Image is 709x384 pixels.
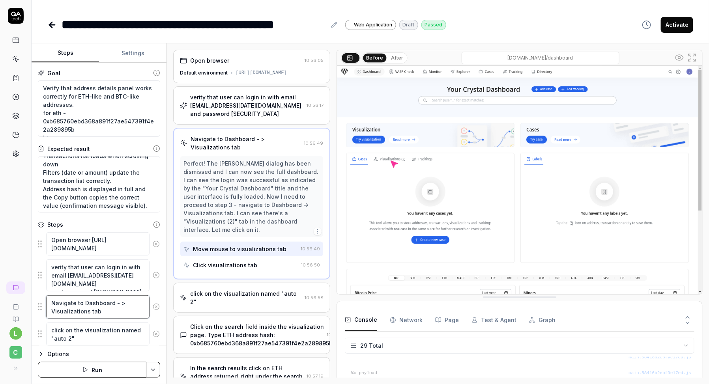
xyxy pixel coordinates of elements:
div: Goal [47,69,60,77]
time: 10:56:49 [301,246,320,252]
img: Screenshot [337,66,702,294]
button: Settings [99,44,166,63]
time: 10:57:19 [307,373,324,379]
button: Test & Agent [471,309,516,331]
button: Console [345,309,377,331]
div: Perfect! The [PERSON_NAME] dialog has been dismissed and I can now see the full dashboard. I can ... [183,159,320,234]
button: Graph [529,309,556,331]
button: Page [435,309,459,331]
span: Web Application [354,21,393,28]
button: Run [38,362,146,378]
a: Book a call with us [3,297,28,310]
div: Move mouse to visualizations tab [193,245,286,253]
div: Navigate to Dashboard - > Visualizations tab [191,135,301,151]
div: Default environment [180,69,228,76]
button: Remove step [150,299,163,315]
a: New conversation [6,281,25,294]
div: Passed [421,20,446,30]
button: Remove step [150,326,163,342]
a: Documentation [3,310,28,322]
button: main.58416b2ebf9e17ed.js [629,354,691,361]
button: Remove step [150,236,163,252]
button: Move mouse to visualizations tab10:56:49 [180,242,323,256]
button: Options [38,349,160,359]
a: Web Application [345,19,396,30]
div: Open browser [190,56,229,65]
div: [URL][DOMAIN_NAME] [236,69,287,76]
div: Suggestions [38,232,160,256]
time: 10:56:05 [305,58,324,63]
div: Steps [47,220,63,229]
div: Suggestions [38,322,160,346]
button: Show all interative elements [673,51,686,64]
time: 10:56:58 [305,295,324,300]
pre: %c payload [351,370,691,377]
span: C [9,346,22,359]
div: verity that user can login in with email [EMAIL_ADDRESS][DATE][DOMAIN_NAME] and password [SECURIT... [190,93,303,118]
div: Click visualizations tab [193,261,257,269]
time: 10:56:50 [301,262,320,268]
time: 10:57:09 [327,332,345,337]
button: Open in full screen [686,51,698,64]
div: Expected result [47,145,90,153]
div: Draft [399,20,418,30]
button: Activate [661,17,693,33]
button: Network [390,309,423,331]
div: Suggestions [38,259,160,291]
div: Click on the search field inside the visualization page. Type ETH address hash: 0xb685760ebd368a8... [190,322,333,347]
time: 10:56:17 [307,103,324,108]
button: main.58416b2ebf9e17ed.js [629,370,691,377]
time: 10:56:49 [304,140,323,146]
button: l [9,327,22,340]
button: Remove step [150,267,163,283]
div: click on the visualization named "auto 2" [190,289,301,306]
button: View version history [637,17,656,33]
button: Before [363,53,386,62]
div: Options [47,349,160,359]
button: Click visualizations tab10:56:50 [180,258,323,272]
button: Steps [32,44,99,63]
button: After [388,54,406,62]
button: C [3,340,28,360]
div: Suggestions [38,295,160,319]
